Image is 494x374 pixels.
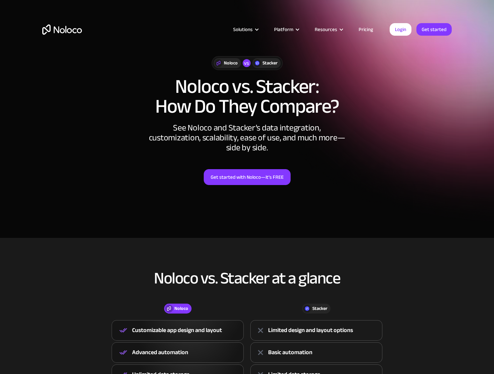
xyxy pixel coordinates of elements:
[225,25,266,34] div: Solutions
[266,25,306,34] div: Platform
[274,25,293,34] div: Platform
[263,59,277,67] div: Stacker
[174,305,188,312] div: Noloco
[42,24,82,35] a: home
[132,348,188,357] div: Advanced automation
[42,269,452,287] h2: Noloco vs. Stacker at a glance
[42,77,452,116] h1: Noloco vs. Stacker: How Do They Compare?
[315,25,337,34] div: Resources
[390,23,411,36] a: Login
[233,25,253,34] div: Solutions
[243,59,251,67] div: vs
[350,25,381,34] a: Pricing
[268,325,353,335] div: Limited design and layout options
[312,305,327,312] div: Stacker
[148,123,346,153] div: See Noloco and Stacker’s data integration, customization, scalability, ease of use, and much more...
[224,59,238,67] div: Noloco
[132,325,222,335] div: Customizable app design and layout
[306,25,350,34] div: Resources
[204,169,291,185] a: Get started with Noloco—it’s FREE
[416,23,452,36] a: Get started
[268,348,312,357] div: Basic automation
